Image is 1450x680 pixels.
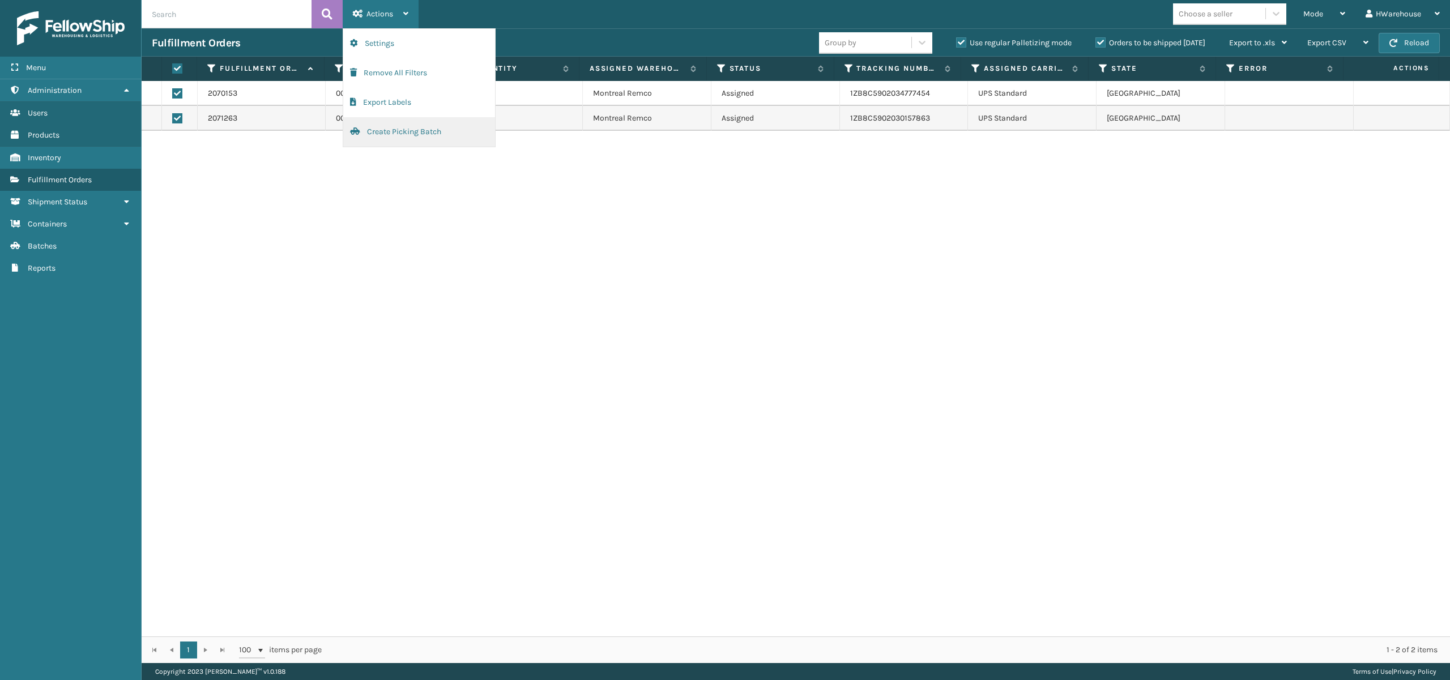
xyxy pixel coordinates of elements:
[475,63,557,74] label: Quantity
[711,106,840,131] td: Assigned
[1353,668,1392,675] a: Terms of Use
[28,175,92,185] span: Fulfillment Orders
[366,9,393,19] span: Actions
[850,88,930,98] a: 1ZB8C5902034777454
[956,38,1072,48] label: Use regular Palletizing mode
[454,81,583,106] td: 1
[984,63,1067,74] label: Assigned Carrier Service
[1097,106,1225,131] td: [GEOGRAPHIC_DATA]
[1095,38,1205,48] label: Orders to be shipped [DATE]
[208,113,237,124] a: 2071263
[583,81,711,106] td: Montreal Remco
[1179,8,1232,20] div: Choose a seller
[17,11,125,45] img: logo
[590,63,685,74] label: Assigned Warehouse
[28,197,87,207] span: Shipment Status
[155,663,285,680] p: Copyright 2023 [PERSON_NAME]™ v 1.0.188
[26,63,46,72] span: Menu
[343,88,495,117] button: Export Labels
[220,63,302,74] label: Fulfillment Order Id
[1353,663,1436,680] div: |
[28,130,59,140] span: Products
[1379,33,1440,53] button: Reload
[1307,38,1346,48] span: Export CSV
[583,106,711,131] td: Montreal Remco
[343,58,495,88] button: Remove All Filters
[239,641,322,658] span: items per page
[326,81,454,106] td: 00894005275429
[1393,668,1436,675] a: Privacy Policy
[152,36,240,50] h3: Fulfillment Orders
[239,644,256,656] span: 100
[28,153,61,162] span: Inventory
[454,106,583,131] td: 1
[856,63,939,74] label: Tracking Number
[338,644,1438,656] div: 1 - 2 of 2 items
[28,85,82,95] span: Administration
[1239,63,1321,74] label: Error
[1229,38,1275,48] span: Export to .xls
[180,641,197,658] a: 1
[968,106,1097,131] td: UPS Standard
[28,263,56,273] span: Reports
[730,63,812,74] label: Status
[1097,81,1225,106] td: [GEOGRAPHIC_DATA]
[711,81,840,106] td: Assigned
[1303,9,1323,19] span: Mode
[1111,63,1194,74] label: State
[28,108,48,118] span: Users
[28,219,67,229] span: Containers
[850,113,930,123] a: 1ZB8C5902030157863
[825,37,856,49] div: Group by
[28,241,57,251] span: Batches
[343,29,495,58] button: Settings
[208,88,237,99] a: 2070153
[1347,59,1436,78] span: Actions
[968,81,1097,106] td: UPS Standard
[343,117,495,147] button: Create Picking Batch
[326,106,454,131] td: 00894005282376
